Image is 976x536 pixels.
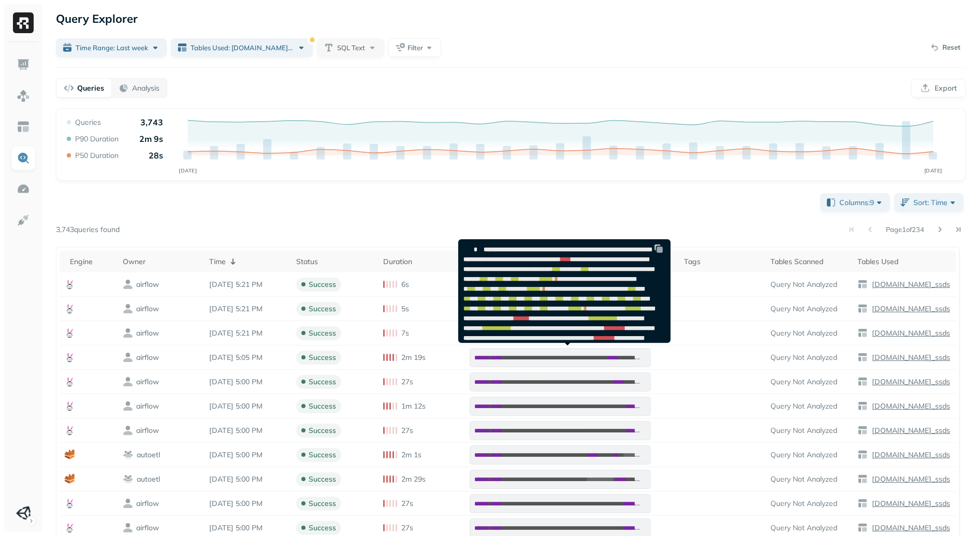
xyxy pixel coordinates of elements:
[770,328,847,338] p: Query Not Analyzed
[309,353,336,363] p: success
[17,58,30,71] img: Dashboard
[309,401,336,411] p: success
[209,426,286,436] p: Oct 15, 2025 5:00 PM
[136,353,159,363] p: airflow
[191,43,294,53] span: Tables Used: [DOMAIN_NAME]_ssds
[75,151,119,161] p: P50 Duration
[136,426,159,436] p: airflow
[136,328,159,338] p: airflow
[309,426,336,436] p: success
[317,38,384,57] button: SQL Text
[136,377,159,387] p: airflow
[383,255,460,268] div: Duration
[309,523,336,533] p: success
[942,42,960,53] p: Reset
[770,426,847,436] p: Query Not Analyzed
[870,377,950,387] p: [DOMAIN_NAME]_ssds
[309,377,336,387] p: success
[868,280,950,289] a: [DOMAIN_NAME]_ssds
[401,353,426,363] p: 2m 19s
[401,401,426,411] p: 1m 12s
[770,280,847,289] p: Query Not Analyzed
[401,523,413,533] p: 27s
[209,474,286,484] p: Oct 15, 2025 5:00 PM
[857,376,868,387] img: table
[770,353,847,363] p: Query Not Analyzed
[401,450,421,460] p: 2m 1s
[123,255,199,268] div: Owner
[868,450,950,460] a: [DOMAIN_NAME]_ssds
[70,255,112,268] div: Engine
[870,450,950,460] p: [DOMAIN_NAME]_ssds
[868,304,950,314] a: [DOMAIN_NAME]_ssds
[870,304,950,314] p: [DOMAIN_NAME]_ssds
[139,134,163,144] p: 2m 9s
[911,79,966,97] button: Export
[56,38,167,57] button: Time Range: Last week
[886,225,924,234] p: Page 1 of 234
[401,304,409,314] p: 5s
[149,150,163,161] p: 28s
[868,474,950,484] a: [DOMAIN_NAME]_ssds
[179,167,197,174] tspan: [DATE]
[857,401,868,411] img: table
[209,450,286,460] p: Oct 15, 2025 5:00 PM
[132,83,159,93] p: Analysis
[136,280,159,289] p: airflow
[925,39,966,56] button: Reset
[77,83,104,93] p: Queries
[770,499,847,509] p: Query Not Analyzed
[209,328,286,338] p: Oct 15, 2025 5:21 PM
[136,499,159,509] p: airflow
[857,498,868,509] img: table
[56,225,120,235] p: 3,743 queries found
[870,499,950,509] p: [DOMAIN_NAME]_ssds
[296,255,373,268] div: Status
[913,197,958,208] span: Sort: Time
[75,134,119,144] p: P90 Duration
[209,401,286,411] p: Oct 15, 2025 5:00 PM
[309,499,336,509] p: success
[309,328,336,338] p: success
[136,304,159,314] p: airflow
[171,38,313,57] button: Tables Used: [DOMAIN_NAME]_ssds
[137,474,160,484] p: autoetl
[209,499,286,509] p: Oct 15, 2025 5:00 PM
[337,43,365,53] span: SQL Text
[770,523,847,533] p: Query Not Analyzed
[17,182,30,196] img: Optimization
[857,303,868,314] img: table
[870,474,950,484] p: [DOMAIN_NAME]_ssds
[857,425,868,436] img: table
[136,401,159,411] p: airflow
[401,426,413,436] p: 27s
[309,474,336,484] p: success
[870,426,950,436] p: [DOMAIN_NAME]_ssds
[770,474,847,484] p: Query Not Analyzed
[857,523,868,533] img: table
[868,401,950,411] a: [DOMAIN_NAME]_ssds
[309,450,336,460] p: success
[17,89,30,103] img: Assets
[17,213,30,227] img: Integrations
[209,353,286,363] p: Oct 15, 2025 5:05 PM
[388,38,441,57] button: Filter
[136,523,159,533] p: airflow
[857,450,868,460] img: table
[209,523,286,533] p: Oct 15, 2025 5:00 PM
[857,328,868,338] img: table
[857,474,868,484] img: table
[16,506,31,520] img: Unity
[209,280,286,289] p: Oct 15, 2025 5:21 PM
[684,255,761,268] div: Tags
[868,328,950,338] a: [DOMAIN_NAME]_ssds
[770,304,847,314] p: Query Not Analyzed
[17,151,30,165] img: Query Explorer
[770,450,847,460] p: Query Not Analyzed
[870,523,950,533] p: [DOMAIN_NAME]_ssds
[13,12,34,33] img: Ryft
[137,450,160,460] p: autoetl
[401,328,409,338] p: 7s
[857,255,951,268] div: Tables Used
[309,280,336,289] p: success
